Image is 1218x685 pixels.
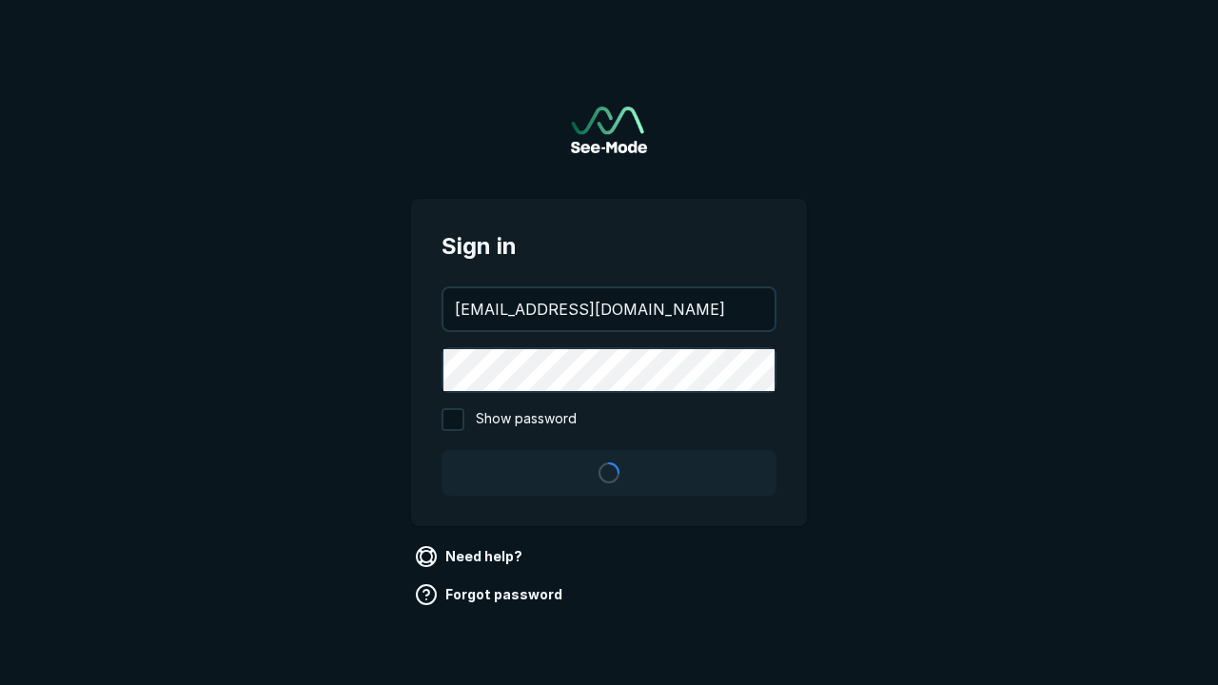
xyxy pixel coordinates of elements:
a: Need help? [411,541,530,572]
a: Go to sign in [571,107,647,153]
img: See-Mode Logo [571,107,647,153]
input: your@email.com [443,288,775,330]
a: Forgot password [411,579,570,610]
span: Sign in [442,229,776,264]
span: Show password [476,408,577,431]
